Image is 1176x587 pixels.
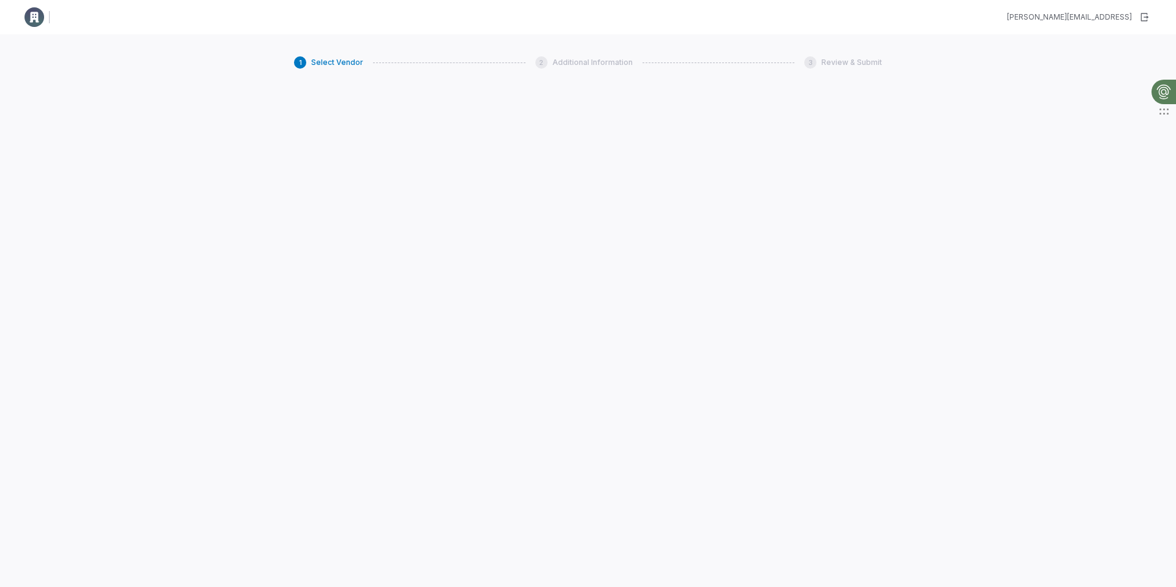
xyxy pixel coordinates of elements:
[1007,12,1132,22] div: [PERSON_NAME][EMAIL_ADDRESS]
[24,7,44,27] img: Clerk Logo
[821,58,882,67] span: Review & Submit
[552,58,633,67] span: Additional Information
[294,56,306,69] div: 1
[804,56,816,69] div: 3
[535,56,548,69] div: 2
[311,58,363,67] span: Select Vendor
